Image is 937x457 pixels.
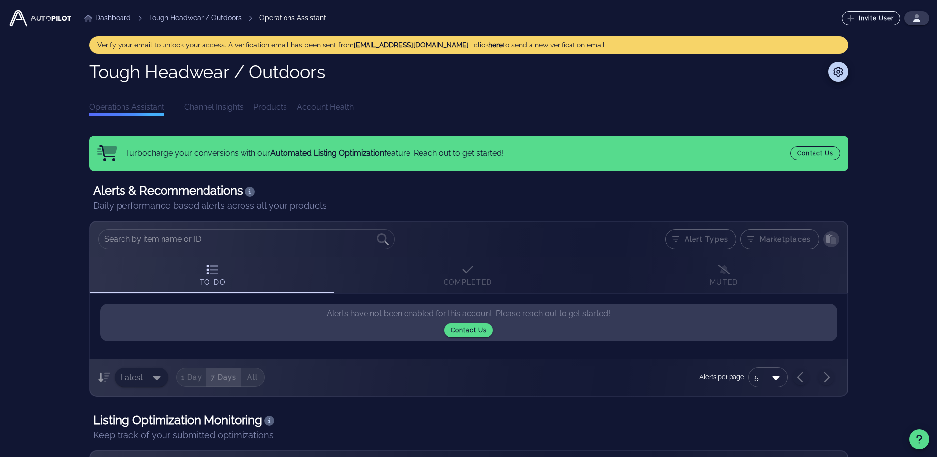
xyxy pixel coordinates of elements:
a: Dashboard [84,13,131,23]
h1: Tough Headwear / Outdoors [89,62,325,82]
span: Contact us [797,150,833,157]
nav: Pagination Navigation [788,367,839,388]
a: Tough Headwear / Outdoors [149,13,242,23]
a: To-Do [90,257,334,293]
button: contact us [444,323,493,337]
button: Contact us [790,146,840,160]
div: 5 [754,373,759,382]
img: Autopilot [8,8,73,28]
span: Turbocharge your conversions with our feature. Reach out to get started! [125,148,504,158]
button: here [489,40,503,50]
p: Alerts have not been enabled for this account. Please reach out to get started! [100,304,837,341]
div: Verify your email to unlock your access. A verification email has been sent from - click to send ... [97,40,840,50]
h1: Listing Optimization Monitoring [93,412,844,428]
span: contact us [450,327,487,334]
span: Invite User [849,14,894,22]
div: Daily performance based alerts across all your products [93,199,844,213]
button: Invite User [842,11,900,25]
div: Operations Assistant [259,13,326,23]
button: Support [909,429,929,449]
h1: Alerts & Recommendations [93,183,844,199]
input: Search by item name or ID [104,231,375,247]
strong: [EMAIL_ADDRESS][DOMAIN_NAME] [354,41,469,49]
div: 5 [748,367,788,387]
div: Keep track of your submitted optimizations [93,428,844,442]
small: Alerts per page [699,372,744,382]
span: Automated Listing Optimization [270,148,384,158]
